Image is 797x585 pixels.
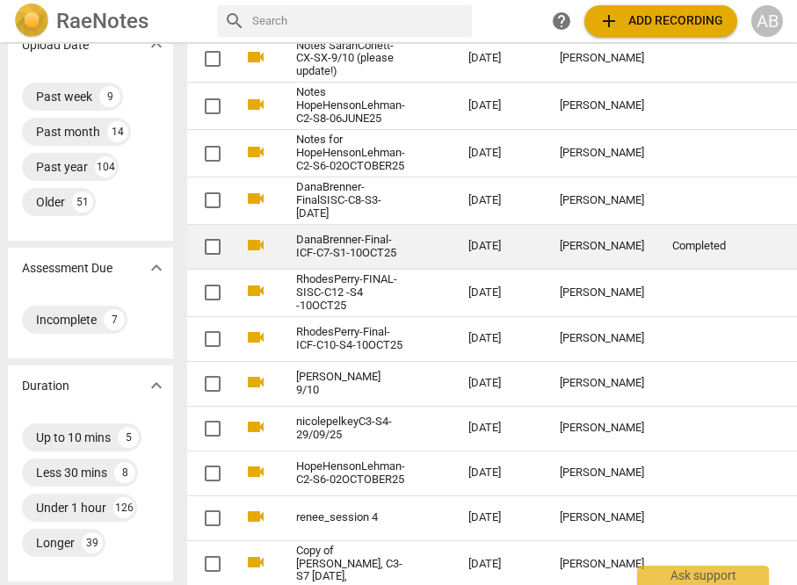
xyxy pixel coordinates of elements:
a: HopeHensonLehman-C2-S6-02OCTOBER25 [296,460,405,487]
a: Notes SarahCorlett-CX-SX-9/10 (please update!) [296,40,405,79]
div: 9 [99,86,120,107]
a: Help [546,5,577,37]
div: [PERSON_NAME] [560,240,644,253]
td: [DATE] [454,83,546,130]
div: Past year [36,158,88,176]
a: renee_session 4 [296,511,405,524]
div: [PERSON_NAME] [560,332,644,345]
td: [DATE] [454,316,546,361]
div: Up to 10 mins [36,429,111,446]
span: expand_more [146,257,167,278]
button: Show more [143,255,170,281]
div: Incomplete [36,311,97,329]
div: Less 30 mins [36,464,107,481]
td: [DATE] [454,451,546,495]
div: Longer [36,534,75,552]
a: nicolepelkeyC3-S4-29/09/25 [296,415,405,442]
p: Upload Date [22,36,89,54]
div: 5 [118,427,139,448]
div: 51 [72,191,93,213]
div: [PERSON_NAME] [560,377,644,390]
input: Search [252,7,465,35]
span: videocam [245,327,266,348]
div: Older [36,193,65,211]
div: [PERSON_NAME] [560,52,644,65]
a: LogoRaeNotes [14,4,203,39]
a: DanaBrenner-Final-ICF-C7-S1-10OCT25 [296,234,405,260]
a: Notes for HopeHensonLehman-C2-S6-02OCTOBER25 [296,134,405,173]
div: Past week [36,88,92,105]
span: videocam [245,416,266,437]
h2: RaeNotes [56,9,149,33]
a: RhodesPerry-Final-ICF-C10-S4-10OCT25 [296,326,405,352]
span: videocam [245,47,266,68]
td: [DATE] [454,177,546,224]
span: search [224,11,245,32]
button: Show more [143,372,170,399]
div: [PERSON_NAME] [560,422,644,435]
div: 104 [95,156,116,177]
td: [DATE] [454,495,546,540]
span: videocam [245,280,266,301]
td: [DATE] [454,130,546,177]
p: Duration [22,377,69,395]
div: 39 [82,532,103,553]
td: [DATE] [454,361,546,406]
button: Show more [143,32,170,58]
div: [PERSON_NAME] [560,194,644,207]
div: 126 [113,497,134,518]
span: videocam [245,461,266,482]
span: add [598,11,619,32]
a: RhodesPerry-FINAL-SISC-C12 -S4 -10OCT25 [296,273,405,313]
div: 7 [104,309,125,330]
a: DanaBrenner-FinalSISC-C8-S3-[DATE] [296,181,405,220]
div: Completed [672,240,748,253]
button: AB [751,5,783,37]
div: 14 [107,121,128,142]
span: expand_more [146,34,167,55]
div: [PERSON_NAME] [560,466,644,480]
a: Copy of [PERSON_NAME], C3-S7 [DATE], [296,545,405,584]
span: Add recording [598,11,723,32]
span: videocam [245,141,266,162]
span: help [551,11,572,32]
td: [DATE] [454,406,546,451]
div: [PERSON_NAME] [560,99,644,112]
a: Notes HopeHensonLehman-C2-S8-06JUNE25 [296,86,405,126]
button: Upload [584,5,737,37]
span: videocam [245,552,266,573]
span: videocam [245,188,266,209]
img: Logo [14,4,49,39]
span: videocam [245,94,266,115]
div: 8 [114,462,135,483]
div: Under 1 hour [36,499,106,516]
div: [PERSON_NAME] [560,147,644,160]
div: [PERSON_NAME] [560,511,644,524]
div: [PERSON_NAME] [560,558,644,571]
span: videocam [245,235,266,256]
div: [PERSON_NAME] [560,286,644,300]
p: Assessment Due [22,259,112,278]
a: [PERSON_NAME] 9/10 [296,371,405,397]
span: videocam [245,372,266,393]
td: [DATE] [454,224,546,269]
span: videocam [245,506,266,527]
td: [DATE] [454,35,546,83]
td: [DATE] [454,269,546,316]
span: expand_more [146,375,167,396]
div: Ask support [637,566,769,585]
div: Past month [36,123,100,141]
